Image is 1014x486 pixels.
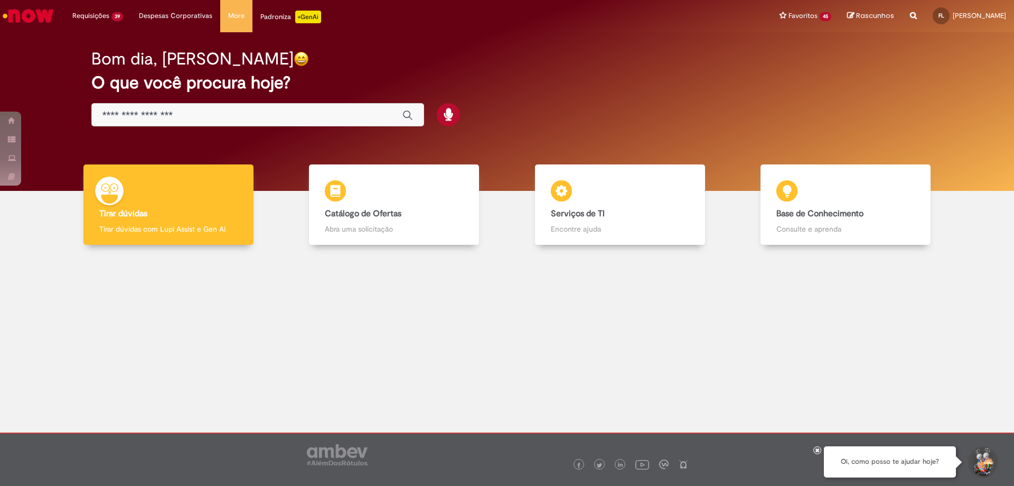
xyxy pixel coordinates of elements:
a: Serviços de TI Encontre ajuda [507,164,733,245]
img: logo_footer_workplace.png [659,460,669,469]
b: Base de Conhecimento [776,208,863,219]
img: happy-face.png [294,51,309,67]
a: Base de Conhecimento Consulte e aprenda [733,164,959,245]
img: logo_footer_ambev_rotulo_gray.png [307,444,368,465]
b: Tirar dúvidas [99,208,147,219]
span: 45 [820,12,831,21]
div: Padroniza [260,11,321,23]
span: Despesas Corporativas [139,11,212,21]
span: Requisições [72,11,109,21]
b: Catálogo de Ofertas [325,208,401,219]
img: logo_footer_naosei.png [679,460,688,469]
div: Oi, como posso te ajudar hoje? [824,446,956,478]
span: Rascunhos [856,11,894,21]
a: Rascunhos [847,11,894,21]
img: ServiceNow [1,5,55,26]
span: [PERSON_NAME] [953,11,1006,20]
b: Serviços de TI [551,208,605,219]
img: logo_footer_youtube.png [635,457,649,471]
p: Tirar dúvidas com Lupi Assist e Gen Ai [99,224,238,234]
a: Catálogo de Ofertas Abra uma solicitação [281,164,508,245]
p: +GenAi [295,11,321,23]
span: Favoritos [788,11,818,21]
p: Encontre ajuda [551,224,689,234]
p: Consulte e aprenda [776,224,915,234]
img: logo_footer_linkedin.png [618,462,623,469]
h2: Bom dia, [PERSON_NAME] [91,50,294,68]
span: FL [938,12,944,19]
span: More [228,11,245,21]
p: Abra uma solicitação [325,224,463,234]
h2: O que você procura hoje? [91,74,923,92]
a: Tirar dúvidas Tirar dúvidas com Lupi Assist e Gen Ai [55,164,281,245]
img: logo_footer_twitter.png [597,463,602,468]
span: 39 [111,12,123,21]
img: logo_footer_facebook.png [576,463,581,468]
button: Iniciar Conversa de Suporte [966,446,998,478]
